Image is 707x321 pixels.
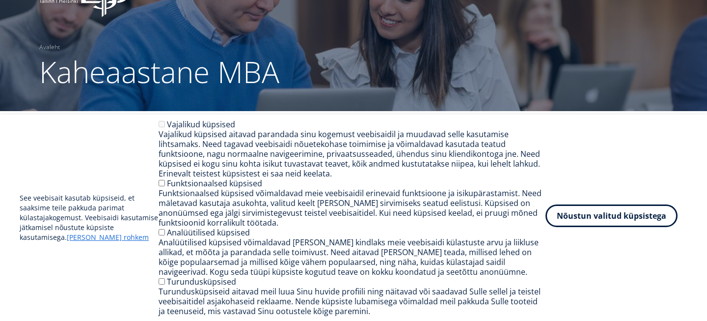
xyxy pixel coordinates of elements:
[2,122,9,129] input: Tehnoloogia ja innovatsiooni juhtimine (MBA)
[159,129,545,178] div: Vajalikud küpsised aitavad parandada sinu kogemust veebisaidil ja muudavad selle kasutamise lihts...
[167,119,235,130] label: Vajalikud küpsised
[2,97,9,103] input: Üheaastane eestikeelne MBA
[167,178,262,189] label: Funktsionaalsed küpsised
[67,233,149,242] a: [PERSON_NAME] rohkem
[20,193,159,242] p: See veebisait kasutab küpsiseid, et saaksime teile pakkuda parimat külastajakogemust. Veebisaidi ...
[11,109,64,118] span: Kaheaastane MBA
[159,188,545,228] div: Funktsionaalsed küpsised võimaldavad meie veebisaidil erinevaid funktsioone ja isikupärastamist. ...
[39,52,279,92] span: Kaheaastane MBA
[11,122,144,131] span: Tehnoloogia ja innovatsiooni juhtimine (MBA)
[2,110,9,116] input: Kaheaastane MBA
[167,276,236,287] label: Turundusküpsised
[11,96,96,105] span: Üheaastane eestikeelne MBA
[159,237,545,277] div: Analüütilised küpsised võimaldavad [PERSON_NAME] kindlaks meie veebisaidi külastuste arvu ja liik...
[167,227,250,238] label: Analüütilised küpsised
[159,287,545,316] div: Turundusküpsiseid aitavad meil luua Sinu huvide profiili ning näitavad või saadavad Sulle sellel ...
[39,42,60,52] a: Avaleht
[545,204,678,227] button: Nõustun valitud küpsistega
[233,0,278,9] span: Perekonnanimi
